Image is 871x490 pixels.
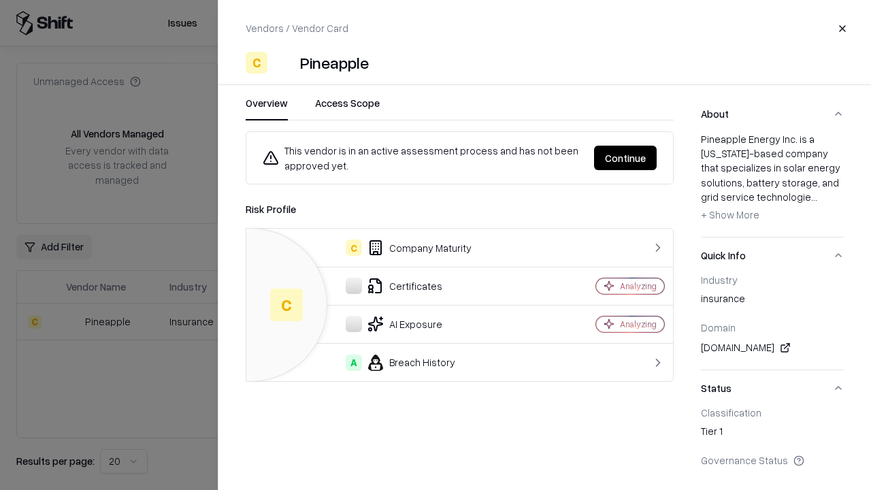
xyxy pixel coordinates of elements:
img: Pineapple [273,52,295,73]
button: Continue [594,146,657,170]
div: AI Exposure [257,316,548,332]
div: Certificates [257,278,548,294]
div: Pineapple Energy Inc. is a [US_STATE]-based company that specializes in solar energy solutions, b... [701,132,844,226]
div: About [701,132,844,237]
div: Breach History [257,355,548,371]
div: Analyzing [620,280,657,292]
button: + Show More [701,204,759,226]
button: Status [701,370,844,406]
div: Quick Info [701,274,844,370]
div: Tier 1 [701,424,844,443]
div: Domain [701,321,844,333]
button: Overview [246,96,288,120]
div: This vendor is in an active assessment process and has not been approved yet. [263,143,583,173]
div: Company Maturity [257,240,548,256]
button: Access Scope [315,96,380,120]
span: + Show More [701,208,759,220]
div: Classification [701,406,844,419]
button: About [701,96,844,132]
span: ... [811,191,817,203]
div: Pineapple [300,52,369,73]
div: C [346,240,362,256]
div: insurance [701,291,844,310]
div: C [270,289,303,321]
div: Industry [701,274,844,286]
div: Risk Profile [246,201,674,217]
div: Governance Status [701,454,844,466]
p: Vendors / Vendor Card [246,21,348,35]
div: [DOMAIN_NAME] [701,340,844,356]
div: A [346,355,362,371]
button: Quick Info [701,238,844,274]
div: C [246,52,267,73]
div: Analyzing [620,318,657,330]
